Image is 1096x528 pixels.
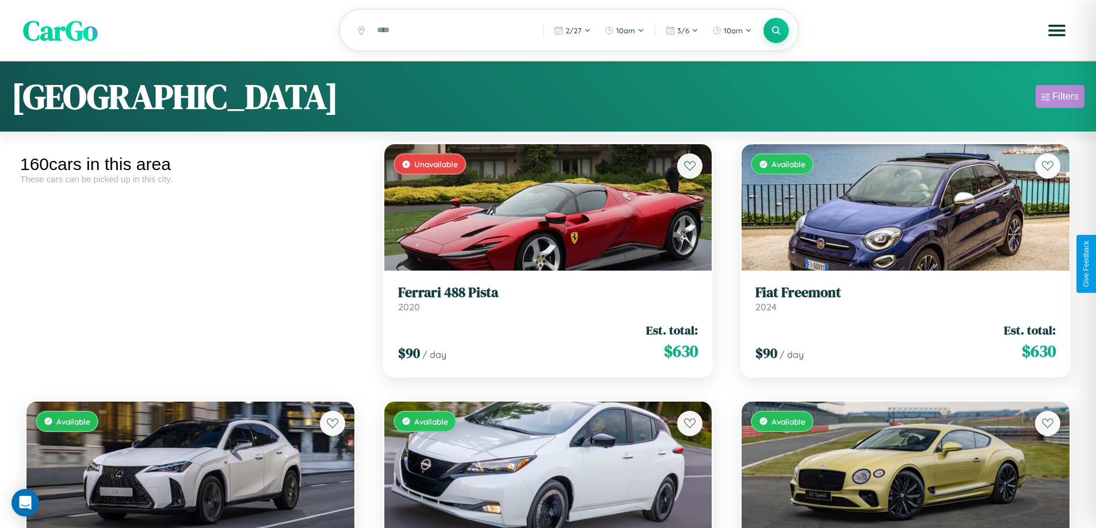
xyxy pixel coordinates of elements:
span: Available [772,159,805,169]
div: These cars can be picked up in this city. [20,174,361,184]
span: $ 630 [1022,340,1056,363]
span: / day [780,349,804,360]
span: Est. total: [1004,322,1056,338]
span: $ 90 [398,344,420,363]
span: 2 / 27 [566,26,582,35]
span: / day [422,349,446,360]
span: Available [772,417,805,426]
span: 10am [616,26,635,35]
span: Unavailable [414,159,458,169]
h3: Ferrari 488 Pista [398,284,698,301]
button: 10am [707,21,758,40]
button: 10am [599,21,650,40]
div: Filters [1052,91,1079,102]
a: Ferrari 488 Pista2020 [398,284,698,313]
span: 2024 [755,301,777,313]
span: 3 / 6 [677,26,689,35]
span: CarGo [23,11,98,49]
span: $ 630 [664,340,698,363]
span: 10am [724,26,743,35]
span: Est. total: [646,322,698,338]
span: $ 90 [755,344,777,363]
button: 3/6 [660,21,704,40]
a: Fiat Freemont2024 [755,284,1056,313]
button: Filters [1036,85,1084,108]
div: Open Intercom Messenger [12,489,39,517]
span: Available [56,417,90,426]
span: 2020 [398,301,420,313]
h1: [GEOGRAPHIC_DATA] [12,73,338,120]
h3: Fiat Freemont [755,284,1056,301]
button: Open menu [1041,14,1073,47]
div: Give Feedback [1082,241,1090,287]
span: Available [414,417,448,426]
button: 2/27 [548,21,597,40]
div: 160 cars in this area [20,155,361,174]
